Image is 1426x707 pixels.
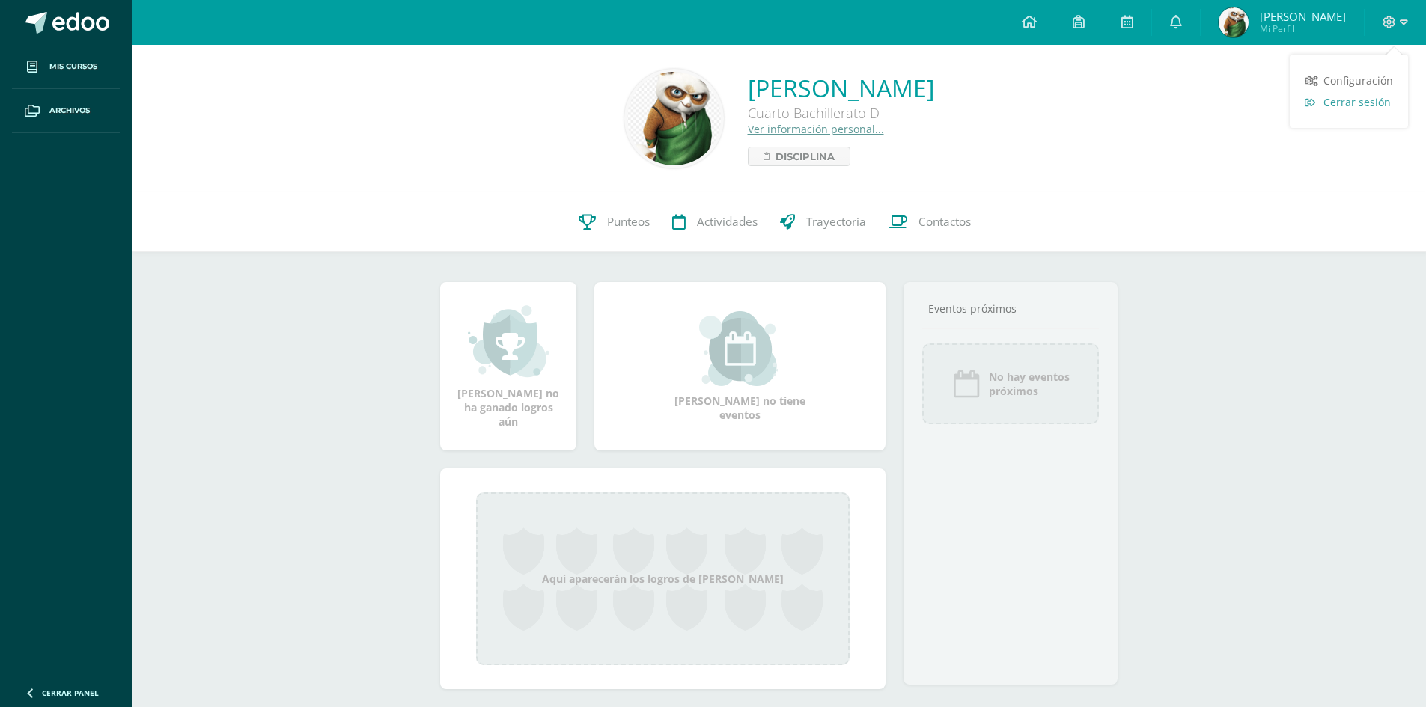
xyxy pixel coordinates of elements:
[42,688,99,698] span: Cerrar panel
[748,122,884,136] a: Ver información personal...
[1260,22,1346,35] span: Mi Perfil
[806,214,866,230] span: Trayectoria
[12,89,120,133] a: Archivos
[627,72,721,165] img: 47004cceb9bf6bbec502cb93a30d1a3e.png
[699,311,781,386] img: event_small.png
[1260,9,1346,24] span: [PERSON_NAME]
[748,147,850,166] a: Disciplina
[769,192,877,252] a: Trayectoria
[12,45,120,89] a: Mis cursos
[468,304,549,379] img: achievement_small.png
[567,192,661,252] a: Punteos
[476,492,850,665] div: Aquí aparecerán los logros de [PERSON_NAME]
[776,147,835,165] span: Disciplina
[49,105,90,117] span: Archivos
[748,104,934,122] div: Cuarto Bachillerato D
[922,302,1099,316] div: Eventos próximos
[1290,91,1408,113] a: Cerrar sesión
[1323,95,1391,109] span: Cerrar sesión
[455,304,561,429] div: [PERSON_NAME] no ha ganado logros aún
[1323,73,1393,88] span: Configuración
[607,214,650,230] span: Punteos
[665,311,815,422] div: [PERSON_NAME] no tiene eventos
[918,214,971,230] span: Contactos
[877,192,982,252] a: Contactos
[661,192,769,252] a: Actividades
[951,369,981,399] img: event_icon.png
[1219,7,1249,37] img: 74eb94e2419a75266b9a27c7a6cf27d1.png
[1290,70,1408,91] a: Configuración
[49,61,97,73] span: Mis cursos
[697,214,758,230] span: Actividades
[989,370,1070,398] span: No hay eventos próximos
[748,72,934,104] a: [PERSON_NAME]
